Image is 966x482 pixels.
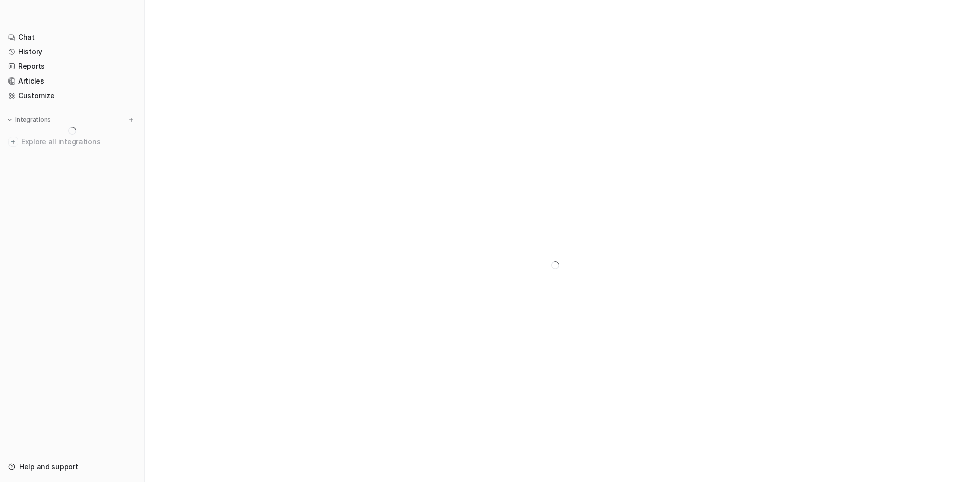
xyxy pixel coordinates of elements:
button: Integrations [4,115,54,125]
a: Customize [4,89,140,103]
span: Explore all integrations [21,134,136,150]
img: expand menu [6,116,13,123]
a: History [4,45,140,59]
a: Explore all integrations [4,135,140,149]
a: Help and support [4,460,140,474]
a: Chat [4,30,140,44]
p: Integrations [15,116,51,124]
a: Articles [4,74,140,88]
img: explore all integrations [8,137,18,147]
a: Reports [4,59,140,73]
img: menu_add.svg [128,116,135,123]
